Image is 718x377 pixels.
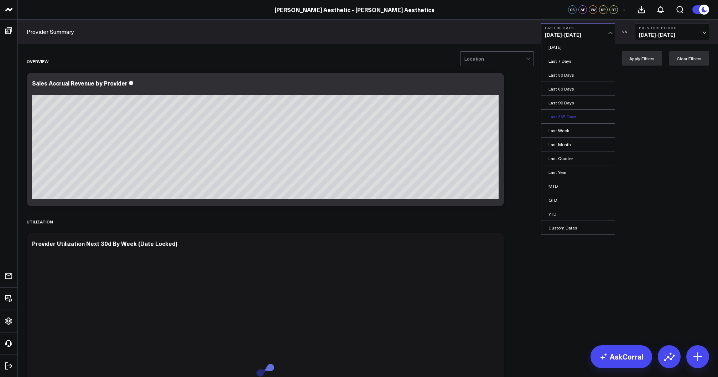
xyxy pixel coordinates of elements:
a: YTD [541,207,615,221]
button: Clear Filters [669,51,709,66]
div: Overview [27,53,48,69]
div: VS [619,30,631,34]
div: UTILIZATION [27,213,53,230]
button: Apply Filters [622,51,662,66]
a: Last Month [541,138,615,151]
div: RT [609,5,618,14]
a: Last 365 Days [541,110,615,123]
a: AskCorral [590,345,652,368]
b: Previous Period [639,26,705,30]
button: Last 30 Days[DATE]-[DATE] [541,23,615,40]
div: AF [578,5,587,14]
span: [DATE] - [DATE] [545,32,611,38]
a: [DATE] [541,40,615,54]
div: CS [568,5,577,14]
span: [DATE] - [DATE] [639,32,705,38]
a: Last 90 Days [541,96,615,109]
a: QTD [541,193,615,207]
a: Provider Summary [27,28,74,36]
span: + [623,7,626,12]
a: Last 60 Days [541,82,615,95]
a: Last Year [541,165,615,179]
div: Sales Accrual Revenue by Provider [32,79,128,87]
a: Custom Dates [541,221,615,234]
div: Provider Utilization Next 30d By Week (Date Locked) [32,239,177,247]
div: SP [599,5,608,14]
button: Previous Period[DATE]-[DATE] [635,23,709,40]
button: + [620,5,628,14]
b: Last 30 Days [545,26,611,30]
a: Last 30 Days [541,68,615,82]
a: Last 7 Days [541,54,615,68]
div: JW [589,5,597,14]
a: MTD [541,179,615,193]
a: Last Week [541,124,615,137]
a: Last Quarter [541,151,615,165]
a: [PERSON_NAME] Aesthetic - [PERSON_NAME] Aesthetics [275,6,435,14]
